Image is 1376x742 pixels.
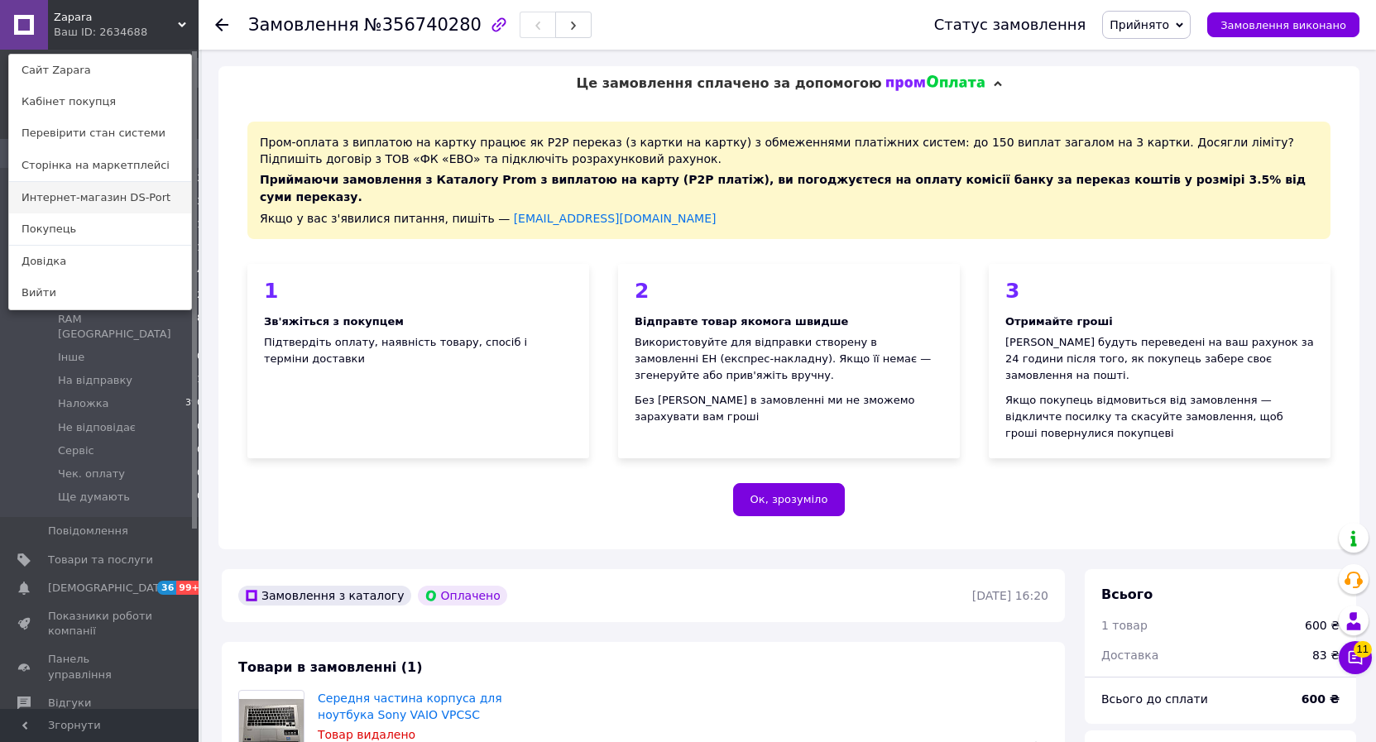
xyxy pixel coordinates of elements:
span: Повідомлення [48,524,128,539]
span: 0 [197,490,203,505]
span: Ок, зрозуміло [750,493,828,505]
span: 0 [197,467,203,481]
div: [PERSON_NAME] будуть переведені на ваш рахунок за 24 години після того, як покупець забере своє з... [1005,334,1314,384]
span: [DEMOGRAPHIC_DATA] [48,581,170,596]
a: Середня частина корпуса для ноутбука Sony VAIO VPCSC [318,692,502,721]
span: Замовлення [248,15,359,35]
span: Це замовлення сплачено за допомогою [576,75,881,91]
span: Всього до сплати [1101,692,1208,706]
div: 1 [264,280,573,301]
div: Оплачено [418,586,507,606]
a: Вийти [9,277,191,309]
img: evopay logo [886,75,985,92]
span: Ще думають [58,490,130,505]
span: 99+ [176,581,204,595]
span: 1 товар [1101,619,1148,632]
span: Приймаючи замовлення з Каталогу Prom з виплатою на карту (Р2Р платіж), ви погоджуєтеся на оплату ... [260,173,1306,203]
span: Прийнято [1110,18,1169,31]
div: Якщо у вас з'явилися питання, пишіть — [260,210,1318,227]
button: Чат з покупцем11 [1339,641,1372,674]
span: На відправку [58,373,132,388]
time: [DATE] 16:20 [972,589,1048,602]
div: Використовуйте для відправки створену в замовленні ЕН (експрес-накладну). Якщо її немає — згенеру... [635,334,943,384]
span: 11 [1354,641,1372,658]
span: 36 [157,581,176,595]
a: Кабінет покупця [9,86,191,117]
a: Интернет-магазин DS-Port [9,182,191,213]
b: Зв'яжіться з покупцем [264,315,404,328]
span: Доставка [1101,649,1158,662]
span: Показники роботи компанії [48,609,153,639]
span: №356740280 [364,15,482,35]
span: Не відповідає [58,420,136,435]
span: Всього [1101,586,1153,602]
span: 52 [191,289,203,304]
div: Без [PERSON_NAME] в замовленні ми не зможемо зарахувати вам гроші [635,392,943,425]
span: Чек. оплату [58,467,125,481]
span: Товар видалено [318,728,415,741]
span: Товари в замовленні (1) [238,659,423,675]
b: Відправте товар якомога швидше [635,315,848,328]
a: [EMAIL_ADDRESS][DOMAIN_NAME] [514,212,717,225]
div: Ваш ID: 2634688 [54,25,123,40]
span: 0 [197,420,203,435]
b: 600 ₴ [1302,692,1340,706]
b: Отримайте гроші [1005,315,1113,328]
div: Пром-оплата з виплатою на картку працює як P2P переказ (з картки на картку) з обмеженнями платіжн... [247,122,1330,238]
div: Повернутися назад [215,17,228,33]
span: 0 [197,443,203,458]
div: Якщо покупець відмовиться від замовлення — відкличте посилку та скасуйте замовлення, щоб гроші по... [1005,392,1314,442]
span: Відгуки [48,696,91,711]
div: Підтвердіть оплату, наявність товару, спосіб і терміни доставки [264,334,573,367]
span: Інше [58,350,84,365]
button: Ок, зрозуміло [733,483,846,516]
a: Довідка [9,246,191,277]
div: 2 [635,280,943,301]
span: 390 [185,396,203,411]
div: 3 [1005,280,1314,301]
span: 3 [197,172,203,187]
span: 1 [197,373,203,388]
div: Статус замовлення [934,17,1086,33]
span: Замовлення виконано [1220,19,1346,31]
span: 53 [191,195,203,210]
span: Наложка [58,396,109,411]
a: Перевірити стан системи [9,117,191,149]
a: Сторінка на маркетплейсі [9,150,191,181]
span: 8 [197,312,203,342]
button: Замовлення виконано [1207,12,1359,37]
span: 4 [197,265,203,280]
span: Сервіс [58,443,94,458]
span: 0 [197,350,203,365]
div: 83 ₴ [1302,637,1350,673]
span: RAM [GEOGRAPHIC_DATA] [58,312,197,342]
a: Сайт Zapara [9,55,191,86]
a: Покупець [9,213,191,245]
span: Zapara [54,10,178,25]
div: 600 ₴ [1305,617,1340,634]
span: Товари та послуги [48,553,153,567]
div: Замовлення з каталогу [238,586,411,606]
span: Панель управління [48,652,153,682]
